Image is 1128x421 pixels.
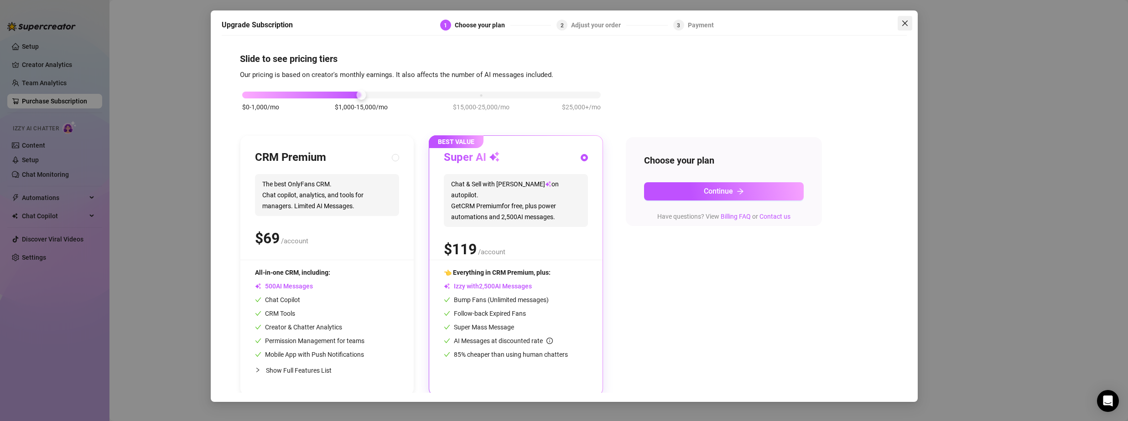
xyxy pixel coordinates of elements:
[255,297,261,303] span: check
[444,338,450,344] span: check
[255,359,399,381] div: Show Full Features List
[255,282,313,290] span: AI Messages
[759,213,790,220] a: Contact us
[242,102,279,112] span: $0-1,000/mo
[546,338,553,344] span: info-circle
[644,182,804,200] button: Continuearrow-right
[335,102,388,112] span: $1,000-15,000/mo
[255,324,261,330] span: check
[444,296,549,303] span: Bump Fans (Unlimited messages)
[444,150,500,165] h3: Super AI
[444,323,514,331] span: Super Mass Message
[688,20,714,31] div: Payment
[255,150,326,165] h3: CRM Premium
[266,367,332,374] span: Show Full Features List
[255,337,364,344] span: Permission Management for teams
[444,351,450,358] span: check
[240,52,889,65] h4: Slide to see pricing tiers
[281,237,308,245] span: /account
[444,241,477,258] span: $
[255,310,261,317] span: check
[1097,390,1119,412] div: Open Intercom Messenger
[255,323,342,331] span: Creator & Chatter Analytics
[255,230,280,247] span: $
[444,22,447,29] span: 1
[704,187,733,195] span: Continue
[240,71,553,79] span: Our pricing is based on creator's monthly earnings. It also affects the number of AI messages inc...
[444,282,532,290] span: Izzy with AI Messages
[737,188,744,195] span: arrow-right
[255,296,300,303] span: Chat Copilot
[562,102,601,112] span: $25,000+/mo
[444,269,551,276] span: 👈 Everything in CRM Premium, plus:
[898,16,912,31] button: Close
[898,20,912,27] span: Close
[444,324,450,330] span: check
[455,20,510,31] div: Choose your plan
[444,310,526,317] span: Follow-back Expired Fans
[444,351,568,358] span: 85% cheaper than using human chatters
[255,310,295,317] span: CRM Tools
[255,269,330,276] span: All-in-one CRM, including:
[453,102,509,112] span: $15,000-25,000/mo
[677,22,680,29] span: 3
[255,351,261,358] span: check
[478,248,505,256] span: /account
[255,338,261,344] span: check
[429,135,483,148] span: BEST VALUE
[255,174,399,216] span: The best OnlyFans CRM. Chat copilot, analytics, and tools for managers. Limited AI Messages.
[222,20,293,31] h5: Upgrade Subscription
[444,174,588,227] span: Chat & Sell with [PERSON_NAME] on autopilot. Get CRM Premium for free, plus power automations and...
[454,337,553,344] span: AI Messages at discounted rate
[255,351,364,358] span: Mobile App with Push Notifications
[571,20,626,31] div: Adjust your order
[721,213,751,220] a: Billing FAQ
[644,154,804,167] h4: Choose your plan
[901,20,909,27] span: close
[444,310,450,317] span: check
[444,297,450,303] span: check
[657,213,790,220] span: Have questions? View or
[561,22,564,29] span: 2
[255,367,260,373] span: collapsed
